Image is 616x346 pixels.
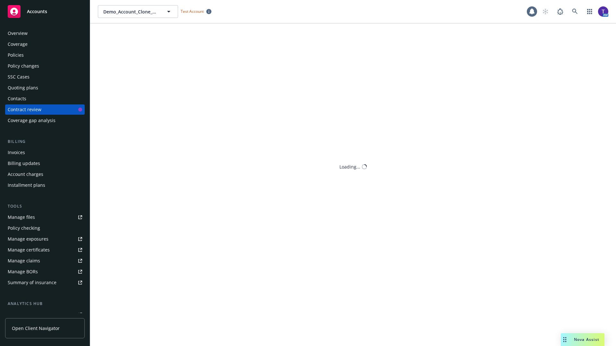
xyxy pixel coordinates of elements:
[5,223,85,233] a: Policy checking
[8,39,28,49] div: Coverage
[8,277,56,288] div: Summary of insurance
[5,245,85,255] a: Manage certificates
[8,61,39,71] div: Policy changes
[8,267,38,277] div: Manage BORs
[561,333,604,346] button: Nova Assist
[339,163,360,170] div: Loading...
[103,8,159,15] span: Demo_Account_Clone_QA_CR_Tests_Demo
[8,94,26,104] div: Contacts
[8,50,24,60] div: Policies
[5,212,85,222] a: Manage files
[539,5,552,18] a: Start snowing
[569,5,581,18] a: Search
[8,147,25,158] div: Invoices
[178,8,214,15] span: Test Account
[5,50,85,60] a: Policies
[8,223,40,233] div: Policy checking
[5,61,85,71] a: Policy changes
[5,94,85,104] a: Contacts
[5,256,85,266] a: Manage claims
[5,301,85,307] div: Analytics hub
[574,337,599,342] span: Nova Assist
[598,6,608,17] img: photo
[5,104,85,115] a: Contract review
[5,28,85,38] a: Overview
[8,309,61,320] div: Loss summary generator
[98,5,178,18] button: Demo_Account_Clone_QA_CR_Tests_Demo
[8,83,38,93] div: Quoting plans
[8,212,35,222] div: Manage files
[5,72,85,82] a: SSC Cases
[8,256,40,266] div: Manage claims
[5,158,85,169] a: Billing updates
[5,267,85,277] a: Manage BORs
[5,83,85,93] a: Quoting plans
[5,234,85,244] a: Manage exposures
[8,245,50,255] div: Manage certificates
[5,115,85,126] a: Coverage gap analysis
[8,72,30,82] div: SSC Cases
[5,277,85,288] a: Summary of insurance
[8,28,28,38] div: Overview
[8,234,48,244] div: Manage exposures
[8,158,40,169] div: Billing updates
[554,5,567,18] a: Report a Bug
[5,309,85,320] a: Loss summary generator
[5,3,85,21] a: Accounts
[8,104,41,115] div: Contract review
[181,9,204,14] span: Test Account
[27,9,47,14] span: Accounts
[12,325,60,332] span: Open Client Navigator
[5,39,85,49] a: Coverage
[5,138,85,145] div: Billing
[8,180,45,190] div: Installment plans
[5,147,85,158] a: Invoices
[583,5,596,18] a: Switch app
[5,203,85,210] div: Tools
[561,333,569,346] div: Drag to move
[8,115,56,126] div: Coverage gap analysis
[5,169,85,179] a: Account charges
[5,180,85,190] a: Installment plans
[8,169,43,179] div: Account charges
